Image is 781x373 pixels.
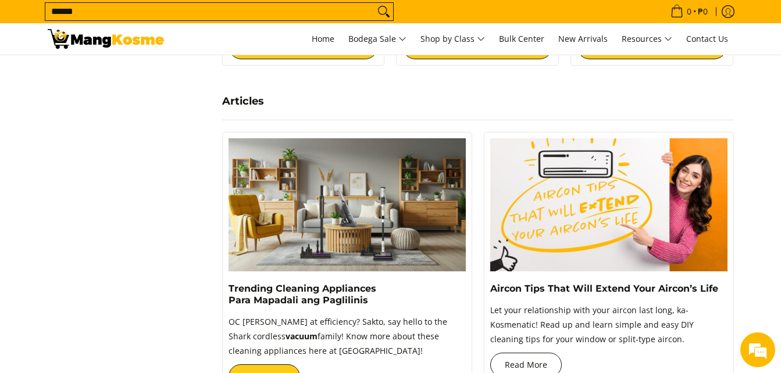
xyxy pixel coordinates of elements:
[312,33,334,44] span: Home
[229,283,376,306] a: Trending Cleaning Appliances Para Mapadali ang Paglilinis
[685,8,693,16] span: 0
[558,33,608,44] span: New Arrivals
[686,33,728,44] span: Contact Us
[191,6,219,34] div: Minimize live chat window
[667,5,711,18] span: •
[420,32,485,46] span: Shop by Class
[415,23,491,55] a: Shop by Class
[680,23,734,55] a: Contact Us
[490,304,694,345] span: Let your relationship with your aircon last long, ka-Kosmenatic! Read up and learn simple and eas...
[306,23,340,55] a: Home
[696,8,709,16] span: ₱0
[490,283,718,294] a: Aircon Tips That Will Extend Your Aircon’s Life
[343,23,412,55] a: Bodega Sale
[67,112,161,229] span: We're online!
[375,3,393,20] button: Search
[286,331,318,342] strong: vacuum
[493,23,550,55] a: Bulk Center
[229,316,447,356] span: OC [PERSON_NAME] at efficiency? Sakto, say hello to the Shark cordless family! Know more about th...
[622,32,672,46] span: Resources
[176,23,734,55] nav: Main Menu
[616,23,678,55] a: Resources
[48,29,164,49] img: Search: 8 results found for &quot;vacuum&quot; | Mang Kosme
[60,65,195,80] div: Chat with us now
[490,138,727,272] img: aircon-tips-blog-mang-kosme
[348,32,406,46] span: Bodega Sale
[222,95,734,108] h4: Articles
[499,33,544,44] span: Bulk Center
[6,249,222,290] textarea: Type your message and hit 'Enter'
[552,23,614,55] a: New Arrivals
[229,138,466,272] img: https://mangkosme.com/collections/bodegasale-small-appliances/brand_shark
